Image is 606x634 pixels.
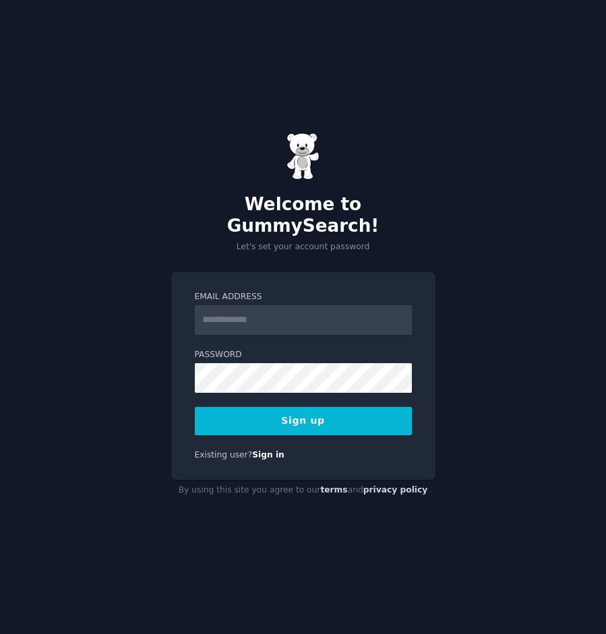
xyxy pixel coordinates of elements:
[195,407,412,435] button: Sign up
[195,450,253,459] span: Existing user?
[171,241,435,253] p: Let's set your account password
[195,349,412,361] label: Password
[171,480,435,501] div: By using this site you agree to our and
[320,485,347,495] a: terms
[363,485,428,495] a: privacy policy
[171,194,435,236] h2: Welcome to GummySearch!
[286,133,320,180] img: Gummy Bear
[195,291,412,303] label: Email Address
[252,450,284,459] a: Sign in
